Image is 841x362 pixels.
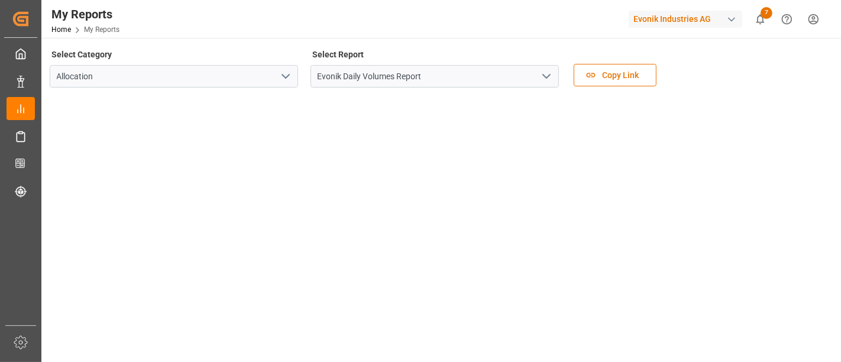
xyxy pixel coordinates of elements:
button: show 7 new notifications [747,6,774,33]
div: My Reports [51,5,119,23]
button: Help Center [774,6,800,33]
label: Select Category [50,46,114,63]
input: Type to search/select [50,65,298,88]
button: Evonik Industries AG [629,8,747,30]
span: 7 [761,7,772,19]
button: Copy Link [574,64,656,86]
div: Evonik Industries AG [629,11,742,28]
span: Copy Link [596,69,645,82]
a: Home [51,25,71,34]
label: Select Report [310,46,366,63]
button: open menu [276,67,294,86]
button: open menu [537,67,555,86]
input: Type to search/select [310,65,559,88]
